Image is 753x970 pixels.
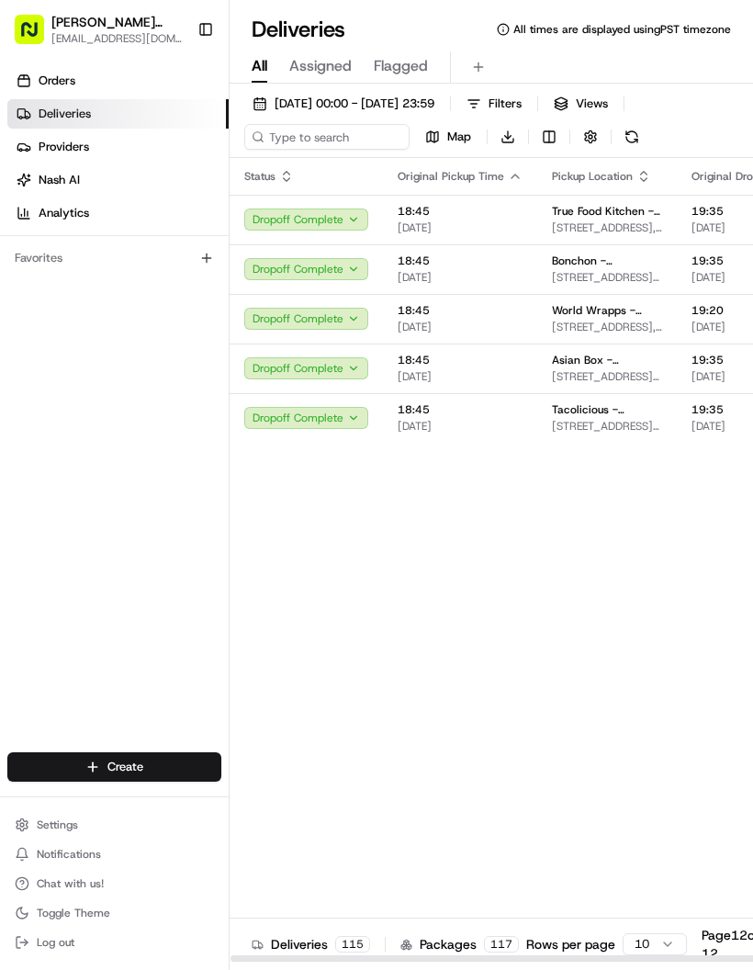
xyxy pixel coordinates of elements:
[398,270,523,285] span: [DATE]
[51,31,183,46] button: [EMAIL_ADDRESS][DOMAIN_NAME]
[244,209,368,231] button: Dropoff Complete
[458,91,530,117] button: Filters
[484,936,519,953] div: 117
[398,369,523,384] span: [DATE]
[37,906,110,920] span: Toggle Theme
[489,96,522,112] span: Filters
[513,22,731,37] span: All times are displayed using PST timezone
[244,169,275,184] span: Status
[552,320,662,334] span: , [GEOGRAPHIC_DATA]
[552,270,653,300] chrome_annotation: [STREET_ADDRESS][PERSON_NAME]
[7,812,221,838] button: Settings
[252,15,345,44] h1: Deliveries
[7,132,229,162] a: Providers
[374,55,428,77] span: Flagged
[7,66,229,96] a: Orders
[7,243,221,273] div: Favorites
[244,407,368,429] button: Dropoff Complete
[552,169,633,184] span: Pickup Location
[107,759,143,775] span: Create
[552,369,653,400] chrome_annotation: [STREET_ADDRESS][PERSON_NAME]
[244,308,368,330] button: Dropoff Complete
[7,7,190,51] button: [PERSON_NAME] Transportation[EMAIL_ADDRESS][DOMAIN_NAME]
[576,96,608,112] span: Views
[37,935,74,950] span: Log out
[552,353,662,367] span: Asian Box - Mountain View
[289,55,352,77] span: Assigned
[7,930,221,955] button: Log out
[244,258,368,280] button: Dropoff Complete
[398,204,523,219] span: 18:45
[244,357,368,379] button: Dropoff Complete
[244,91,443,117] button: [DATE] 00:00 - [DATE] 23:59
[275,96,434,112] span: [DATE] 00:00 - [DATE] 23:59
[552,303,662,318] span: World Wrapps - [GEOGRAPHIC_DATA]
[447,129,471,145] span: Map
[7,99,229,129] a: Deliveries
[398,320,523,334] span: [DATE]
[252,55,267,77] span: All
[545,91,616,117] button: Views
[7,198,229,228] a: Analytics
[39,73,75,89] span: Orders
[7,841,221,867] button: Notifications
[398,254,523,268] span: 18:45
[398,353,523,367] span: 18:45
[552,254,662,268] span: Bonchon - [GEOGRAPHIC_DATA]
[552,270,662,285] span: , [GEOGRAPHIC_DATA]
[7,871,221,897] button: Chat with us!
[7,165,229,195] a: Nash AI
[552,419,662,434] span: , [GEOGRAPHIC_DATA]
[552,419,653,449] chrome_annotation: [STREET_ADDRESS][PERSON_NAME]
[252,935,370,953] div: Deliveries
[7,752,221,782] button: Create
[39,205,89,221] span: Analytics
[398,303,523,318] span: 18:45
[526,935,615,953] p: Rows per page
[398,402,523,417] span: 18:45
[51,13,183,31] button: [PERSON_NAME] Transportation
[39,139,89,155] span: Providers
[619,124,645,150] button: Refresh
[398,169,504,184] span: Original Pickup Time
[400,935,519,953] div: Packages
[335,936,370,953] div: 115
[37,876,104,891] span: Chat with us!
[398,419,523,434] span: [DATE]
[7,900,221,926] button: Toggle Theme
[552,369,662,384] span: , [GEOGRAPHIC_DATA]
[37,818,78,832] span: Settings
[37,847,101,862] span: Notifications
[39,106,91,122] span: Deliveries
[398,220,523,235] span: [DATE]
[244,124,410,150] input: Type to search
[417,124,479,150] button: Map
[552,402,662,417] span: Tacolicious - [GEOGRAPHIC_DATA]
[552,220,662,235] span: , [GEOGRAPHIC_DATA]
[552,204,662,219] span: True Food Kitchen - [GEOGRAPHIC_DATA]
[39,172,80,188] span: Nash AI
